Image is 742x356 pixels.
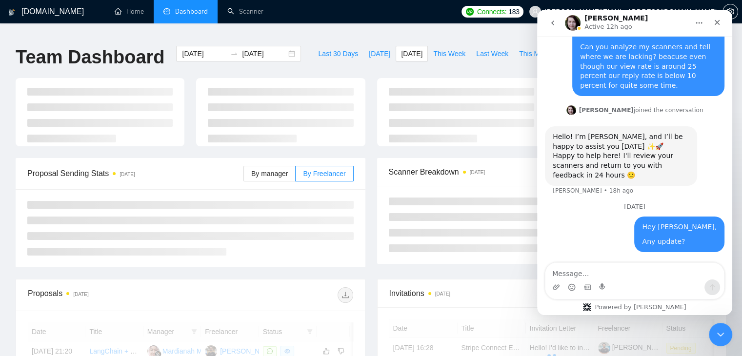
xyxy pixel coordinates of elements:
[519,48,553,59] span: This Month
[389,166,715,178] span: Scanner Breakdown
[227,7,263,16] a: searchScanner
[115,7,144,16] a: homeHome
[709,323,732,346] iframe: To enrich screen reader interactions, please activate Accessibility in Grammarly extension settings
[318,48,358,59] span: Last 30 Days
[433,48,465,59] span: This Week
[508,6,519,17] span: 183
[466,8,474,16] img: upwork-logo.png
[73,292,88,297] time: [DATE]
[230,50,238,58] span: swap-right
[242,48,286,59] input: End date
[230,50,238,58] span: to
[16,46,164,69] h1: Team Dashboard
[514,46,558,61] button: This Month
[303,170,345,178] span: By Freelancer
[251,170,288,178] span: By manager
[537,10,732,315] iframe: To enrich screen reader interactions, please activate Accessibility in Grammarly extension settings
[163,8,170,15] span: dashboard
[476,48,508,59] span: Last Week
[369,48,390,59] span: [DATE]
[389,287,715,299] span: Invitations
[722,4,738,20] button: setting
[175,7,208,16] span: Dashboard
[477,6,506,17] span: Connects:
[363,46,396,61] button: [DATE]
[182,48,226,59] input: Start date
[401,48,422,59] span: [DATE]
[471,46,514,61] button: Last Week
[396,46,428,61] button: [DATE]
[532,8,539,15] span: user
[28,287,190,303] div: Proposals
[27,167,243,179] span: Proposal Sending Stats
[120,172,135,177] time: [DATE]
[470,170,485,175] time: [DATE]
[8,4,15,20] img: logo
[428,46,471,61] button: This Week
[313,46,363,61] button: Last 30 Days
[722,8,738,16] a: setting
[435,291,450,297] time: [DATE]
